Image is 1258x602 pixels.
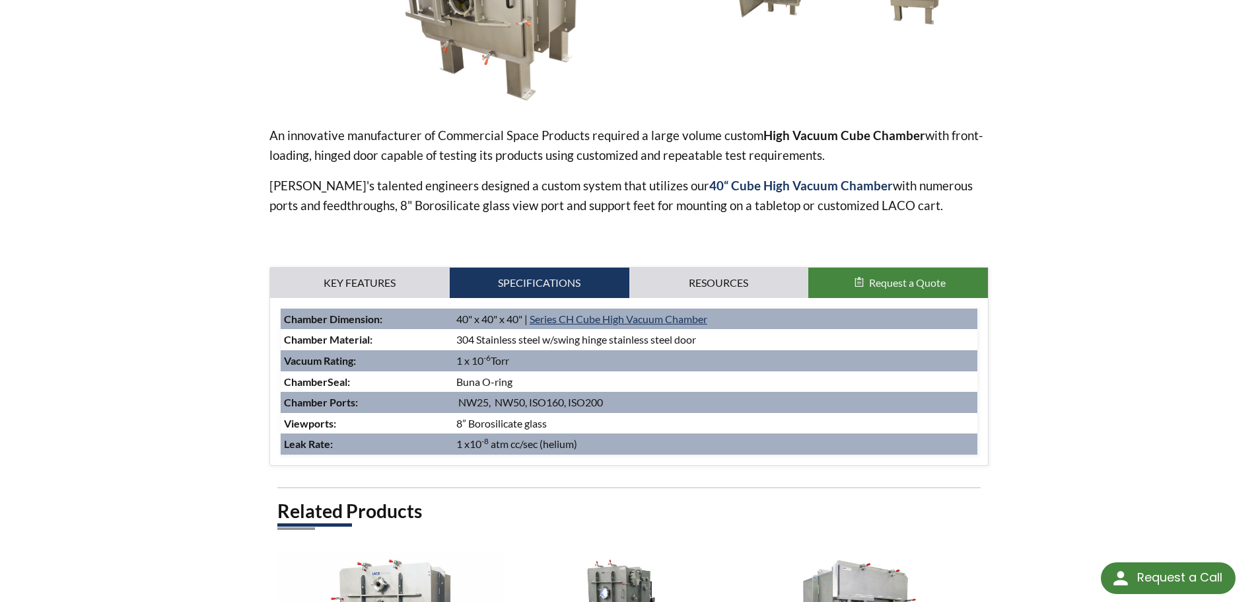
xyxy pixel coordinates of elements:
[281,350,453,371] td: :
[284,375,347,388] strong: Seal
[453,350,978,371] td: 1 x 10 Torr
[284,437,333,450] strong: Leak Rate:
[281,392,453,413] td: :
[1110,568,1131,589] img: round button
[284,396,355,408] strong: Chamber Ports
[453,433,978,455] td: 1 x10 atm cc/sec (helium)
[1137,562,1222,593] div: Request a Call
[450,268,629,298] a: Specifications
[453,392,978,413] td: NW25, NW50, ISO160, ISO200
[281,309,453,330] td: :
[869,276,946,289] span: Request a Quote
[709,178,893,193] strong: 40“ Cube High Vacuum Chamber
[763,128,925,143] strong: High Vacuum Cube Chamber
[269,176,989,215] p: [PERSON_NAME]'s talented engineers designed a custom system that utilizes our with numerous ports...
[284,313,380,325] strong: Chamber Dimension
[453,309,978,330] td: 40" x 40" x 40" |
[269,126,989,165] p: An innovative manufacturer of Commercial Space Products required a large volume custom with front...
[284,333,370,346] strong: Chamber Material
[453,329,978,350] td: 304 Stainless steel w/swing hinge stainless steel door
[281,371,453,393] td: :
[453,371,978,393] td: Buna O-ring
[1101,562,1236,594] div: Request a Call
[281,329,453,350] td: :
[277,499,981,523] h2: Related Products
[270,268,450,298] a: Key Features
[808,268,988,298] button: Request a Quote
[483,353,491,363] sup: -6
[284,375,328,388] strong: Chamber
[284,417,336,430] strong: Viewports:
[284,354,353,367] strong: Vacuum Rating
[629,268,809,298] a: Resources
[530,313,707,325] a: Series CH Cube High Vacuum Chamber
[453,413,978,434] td: 8” Borosilicate glass
[481,436,489,446] sup: -8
